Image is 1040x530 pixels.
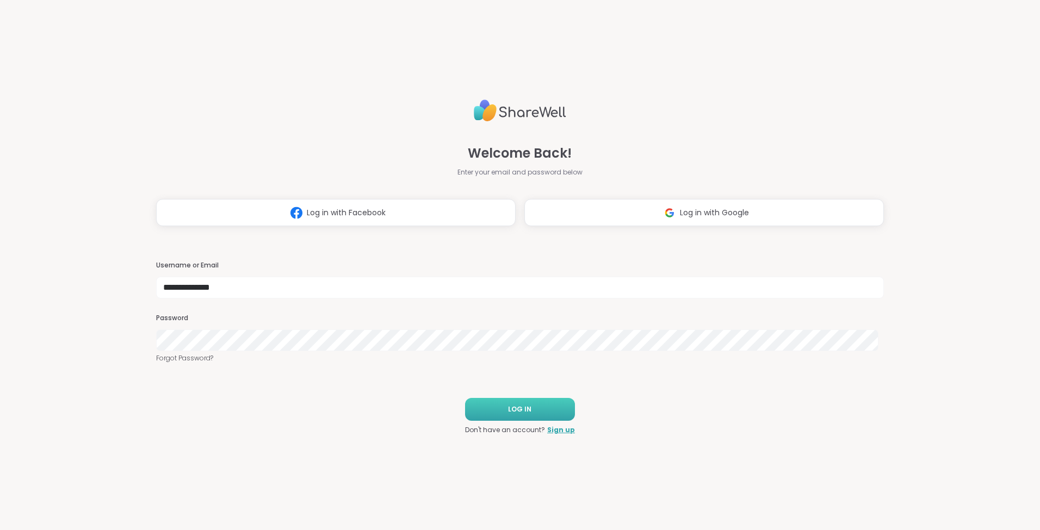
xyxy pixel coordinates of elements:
[465,398,575,421] button: LOG IN
[307,207,386,219] span: Log in with Facebook
[659,203,680,223] img: ShareWell Logomark
[524,199,884,226] button: Log in with Google
[457,167,583,177] span: Enter your email and password below
[156,314,884,323] h3: Password
[156,199,516,226] button: Log in with Facebook
[286,203,307,223] img: ShareWell Logomark
[156,261,884,270] h3: Username or Email
[508,404,531,414] span: LOG IN
[465,425,545,435] span: Don't have an account?
[156,353,884,363] a: Forgot Password?
[547,425,575,435] a: Sign up
[680,207,749,219] span: Log in with Google
[474,95,566,126] img: ShareWell Logo
[468,144,572,163] span: Welcome Back!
